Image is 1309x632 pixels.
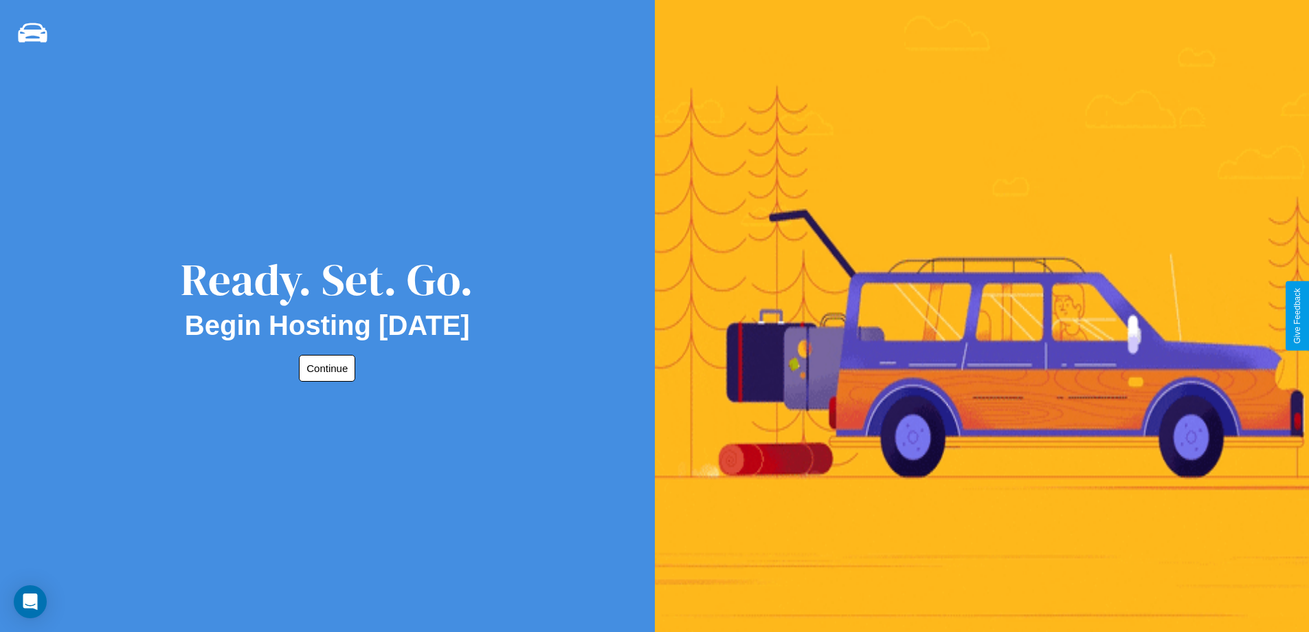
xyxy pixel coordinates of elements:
button: Continue [299,355,355,382]
div: Give Feedback [1293,288,1302,344]
div: Open Intercom Messenger [14,585,47,618]
h2: Begin Hosting [DATE] [185,310,470,341]
div: Ready. Set. Go. [181,249,473,310]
